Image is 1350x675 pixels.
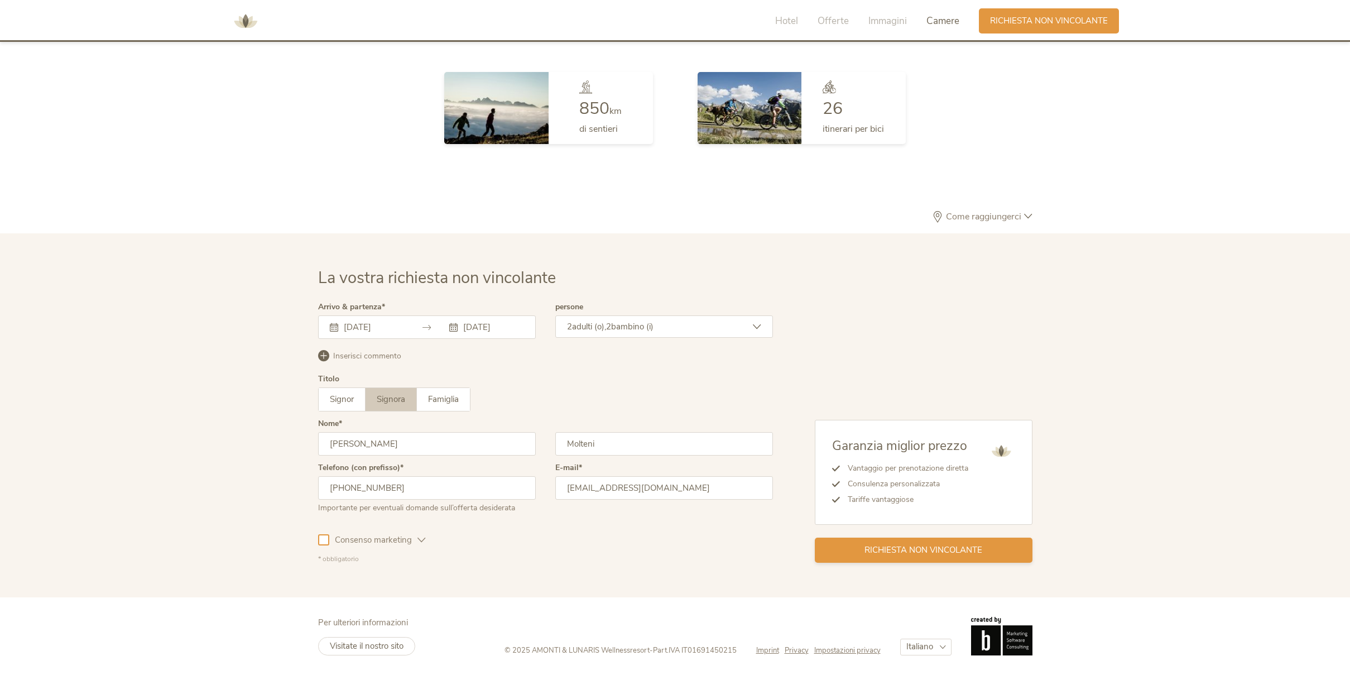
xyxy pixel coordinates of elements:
span: Garanzia miglior prezzo [832,437,967,454]
span: Offerte [818,15,849,27]
a: Privacy [785,645,814,655]
span: © 2025 AMONTI & LUNARIS Wellnessresort [505,645,650,655]
label: Arrivo & partenza [318,303,385,311]
input: Arrivo [341,322,405,333]
span: di sentieri [579,123,618,135]
span: adulti (o), [572,321,606,332]
span: 2 [606,321,611,332]
span: Come raggiungerci [943,212,1024,221]
img: AMONTI & LUNARIS Wellnessresort [229,4,262,38]
span: Famiglia [428,394,459,405]
span: Hotel [775,15,798,27]
a: AMONTI & LUNARIS Wellnessresort [229,17,262,25]
span: Privacy [785,645,809,655]
img: Brandnamic GmbH | Leading Hospitality Solutions [971,617,1032,655]
a: Impostazioni privacy [814,645,881,655]
span: Richiesta non vincolante [990,15,1108,27]
span: Part.IVA IT01691450215 [653,645,737,655]
span: Inserisci commento [333,351,401,362]
span: Imprint [756,645,779,655]
span: bambino (i) [611,321,654,332]
label: Nome [318,420,342,428]
div: Titolo [318,375,339,383]
span: - [650,645,653,655]
span: 26 [823,97,843,120]
input: Partenza [460,322,524,333]
input: Cognome [555,432,773,456]
div: Importante per eventuali domande sull’offerta desiderata [318,500,536,514]
a: Visitate il nostro sito [318,637,415,655]
span: 850 [579,97,609,120]
span: Camere [926,15,959,27]
span: Signora [377,394,405,405]
span: Immagini [868,15,907,27]
input: E-mail [555,476,773,500]
li: Tariffe vantaggiose [840,492,968,508]
label: persone [555,303,583,311]
span: Consenso marketing [329,534,417,546]
li: Vantaggio per prenotazione diretta [840,461,968,476]
div: * obbligatorio [318,554,773,564]
input: Nome [318,432,536,456]
span: km [609,105,622,117]
span: Signor [330,394,354,405]
span: 2 [567,321,572,332]
span: Visitate il nostro sito [330,640,403,652]
a: Imprint [756,645,785,655]
label: Telefono (con prefisso) [318,464,403,472]
img: AMONTI & LUNARIS Wellnessresort [987,437,1015,465]
label: E-mail [555,464,582,472]
li: Consulenza personalizzata [840,476,968,492]
input: Telefono (con prefisso) [318,476,536,500]
span: La vostra richiesta non vincolante [318,267,556,289]
span: itinerari per bici [823,123,884,135]
span: Richiesta non vincolante [864,544,982,556]
span: Per ulteriori informazioni [318,617,408,628]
